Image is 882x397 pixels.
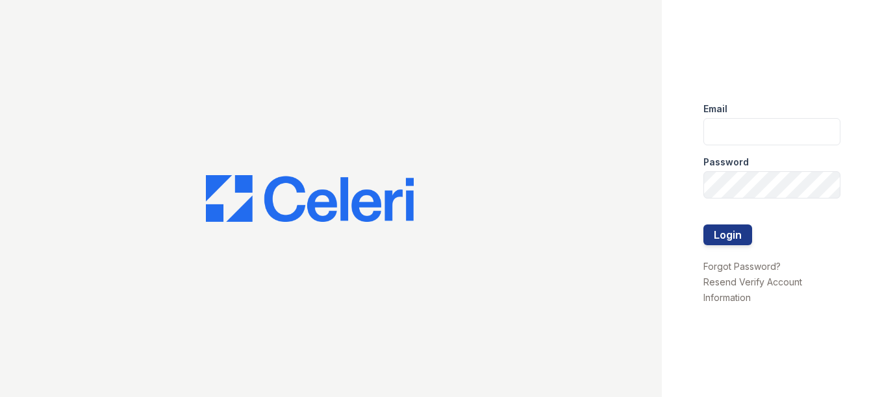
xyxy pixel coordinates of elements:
a: Resend Verify Account Information [703,276,802,303]
button: Login [703,224,752,245]
img: CE_Logo_Blue-a8612792a0a2168367f1c8372b55b34899dd931a85d93a1a3d3e32e68fde9ad4.png [206,175,414,222]
label: Password [703,156,749,169]
label: Email [703,102,727,115]
a: Forgot Password? [703,261,781,272]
